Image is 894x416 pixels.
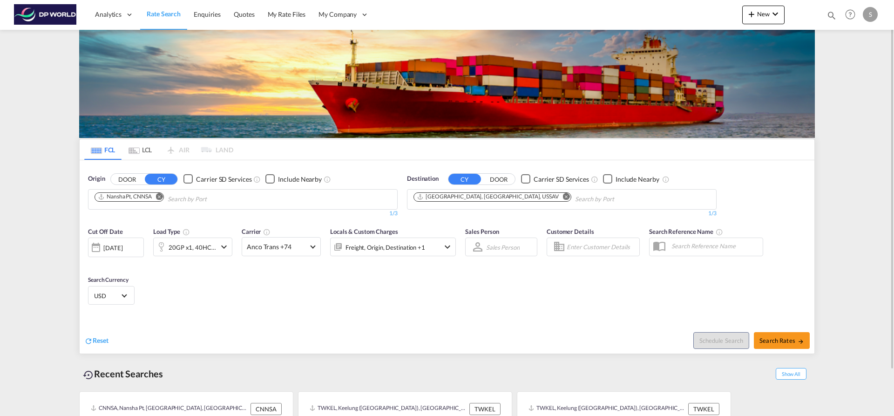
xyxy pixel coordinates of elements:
[324,176,331,183] md-icon: Unchecked: Ignores neighbouring ports when fetching rates.Checked : Includes neighbouring ports w...
[234,10,254,18] span: Quotes
[330,228,398,235] span: Locals & Custom Charges
[603,174,659,184] md-checkbox: Checkbox No Ink
[153,228,190,235] span: Load Type
[145,174,177,184] button: CY
[183,228,190,236] md-icon: icon-information-outline
[88,256,95,269] md-datepicker: Select
[95,10,122,19] span: Analytics
[194,10,221,18] span: Enquiries
[278,175,322,184] div: Include Nearby
[826,10,837,24] div: icon-magnify
[798,338,804,345] md-icon: icon-arrow-right
[84,139,122,160] md-tab-item: FCL
[79,30,815,138] img: LCL+%26+FCL+BACKGROUND.png
[263,228,271,236] md-icon: The selected Trucker/Carrierwill be displayed in the rate results If the rates are from another f...
[688,403,719,415] div: TWKEL
[88,238,144,257] div: [DATE]
[251,403,282,415] div: CNNSA
[591,176,598,183] md-icon: Unchecked: Search for CY (Container Yard) services for all selected carriers.Checked : Search for...
[88,276,129,283] span: Search Currency
[863,7,878,22] div: S
[485,240,521,254] md-select: Sales Person
[84,139,233,160] md-pagination-wrapper: Use the left and right arrow keys to navigate between tabs
[465,228,499,235] span: Sales Person
[417,193,559,201] div: Savannah, GA, USSAV
[103,244,122,252] div: [DATE]
[91,403,248,415] div: CNNSA, Nansha Pt, China, Greater China & Far East Asia, Asia Pacific
[183,174,251,184] md-checkbox: Checkbox No Ink
[345,241,425,254] div: Freight Origin Destination Factory Stuffing
[88,210,398,218] div: 1/3
[111,174,143,184] button: DOOR
[575,192,664,207] input: Chips input.
[265,174,322,184] md-checkbox: Checkbox No Ink
[412,190,667,207] md-chips-wrap: Chips container. Use arrow keys to select chips.
[742,6,785,24] button: icon-plus 400-fgNewicon-chevron-down
[842,7,858,22] span: Help
[567,240,637,254] input: Enter Customer Details
[776,368,806,380] span: Show All
[84,336,108,346] div: icon-refreshReset
[93,190,260,207] md-chips-wrap: Chips container. Use arrow keys to select chips.
[153,238,232,256] div: 20GP x1 40HC x1icon-chevron-down
[83,369,94,381] md-icon: icon-backup-restore
[88,174,105,184] span: Origin
[84,337,93,345] md-icon: icon-refresh
[826,10,837,20] md-icon: icon-magnify
[417,193,561,201] div: Press delete to remove this chip.
[534,175,589,184] div: Carrier SD Services
[93,336,108,344] span: Reset
[242,228,271,235] span: Carrier
[746,10,781,18] span: New
[407,210,717,218] div: 1/3
[310,403,467,415] div: TWKEL, Keelung (Chilung), Taiwan, Province of China, Greater China & Far East Asia, Asia Pacific
[168,192,256,207] input: Chips input.
[521,174,589,184] md-checkbox: Checkbox No Ink
[616,175,659,184] div: Include Nearby
[469,403,501,415] div: TWKEL
[528,403,686,415] div: TWKEL, Keelung (Chilung), Taiwan, Province of China, Greater China & Far East Asia, Asia Pacific
[253,176,261,183] md-icon: Unchecked: Search for CY (Container Yard) services for all selected carriers.Checked : Search for...
[14,4,77,25] img: c08ca190194411f088ed0f3ba295208c.png
[662,176,670,183] md-icon: Unchecked: Ignores neighbouring ports when fetching rates.Checked : Includes neighbouring ports w...
[80,160,814,354] div: OriginDOOR CY Checkbox No InkUnchecked: Search for CY (Container Yard) services for all selected ...
[407,174,439,184] span: Destination
[754,332,810,349] button: Search Ratesicon-arrow-right
[149,193,163,202] button: Remove
[196,175,251,184] div: Carrier SD Services
[93,289,129,302] md-select: Select Currency: $ USDUnited States Dollar
[759,337,804,344] span: Search Rates
[79,363,167,384] div: Recent Searches
[770,8,781,20] md-icon: icon-chevron-down
[98,193,153,201] div: Press delete to remove this chip.
[88,228,123,235] span: Cut Off Date
[547,228,594,235] span: Customer Details
[98,193,151,201] div: Nansha Pt, CNNSA
[122,139,159,160] md-tab-item: LCL
[330,238,456,256] div: Freight Origin Destination Factory Stuffingicon-chevron-down
[169,241,216,254] div: 20GP x1 40HC x1
[667,239,763,253] input: Search Reference Name
[247,242,307,252] span: Anco Trans +74
[649,228,723,235] span: Search Reference Name
[482,174,515,184] button: DOOR
[318,10,357,19] span: My Company
[716,228,723,236] md-icon: Your search will be saved by the below given name
[448,174,481,184] button: CY
[218,241,230,252] md-icon: icon-chevron-down
[693,332,749,349] button: Note: By default Schedule search will only considerorigin ports, destination ports and cut off da...
[557,193,571,202] button: Remove
[147,10,181,18] span: Rate Search
[94,292,120,300] span: USD
[842,7,863,23] div: Help
[268,10,306,18] span: My Rate Files
[746,8,757,20] md-icon: icon-plus 400-fg
[442,241,453,252] md-icon: icon-chevron-down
